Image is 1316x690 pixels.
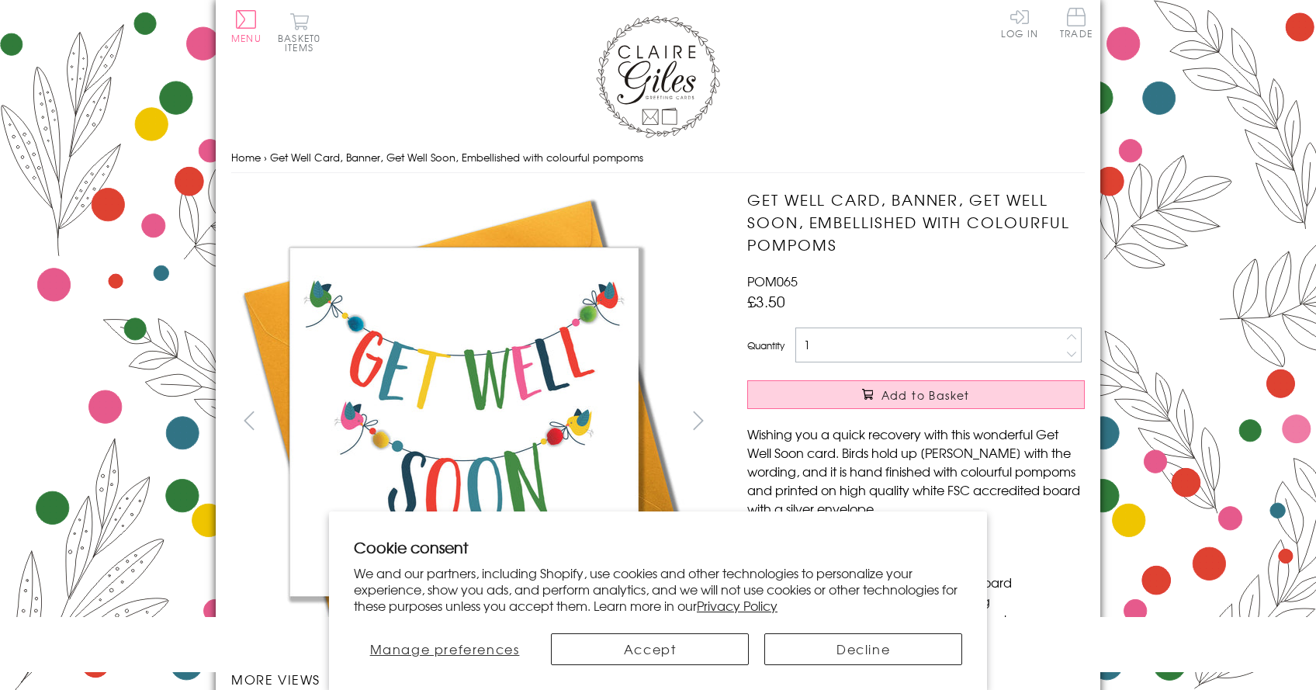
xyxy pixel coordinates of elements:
[747,380,1085,409] button: Add to Basket
[697,596,777,615] a: Privacy Policy
[747,425,1085,518] p: Wishing you a quick recovery with this wonderful Get Well Soon card. Birds hold up [PERSON_NAME] ...
[231,189,697,654] img: Get Well Card, Banner, Get Well Soon, Embellished with colourful pompoms
[278,12,320,52] button: Basket0 items
[1001,8,1038,38] a: Log In
[354,536,962,558] h2: Cookie consent
[285,31,320,54] span: 0 items
[747,290,785,312] span: £3.50
[354,565,962,613] p: We and our partners, including Shopify, use cookies and other technologies to personalize your ex...
[231,403,266,438] button: prev
[354,633,535,665] button: Manage preferences
[231,31,261,45] span: Menu
[231,670,716,688] h3: More views
[596,16,720,138] img: Claire Giles Greetings Cards
[716,189,1182,654] img: Get Well Card, Banner, Get Well Soon, Embellished with colourful pompoms
[270,150,643,165] span: Get Well Card, Banner, Get Well Soon, Embellished with colourful pompoms
[881,387,970,403] span: Add to Basket
[231,150,261,165] a: Home
[681,403,716,438] button: next
[1060,8,1093,38] span: Trade
[1060,8,1093,41] a: Trade
[764,633,962,665] button: Decline
[370,640,520,658] span: Manage preferences
[747,338,784,352] label: Quantity
[231,10,261,43] button: Menu
[551,633,749,665] button: Accept
[747,272,798,290] span: POM065
[264,150,267,165] span: ›
[231,142,1085,174] nav: breadcrumbs
[747,189,1085,255] h1: Get Well Card, Banner, Get Well Soon, Embellished with colourful pompoms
